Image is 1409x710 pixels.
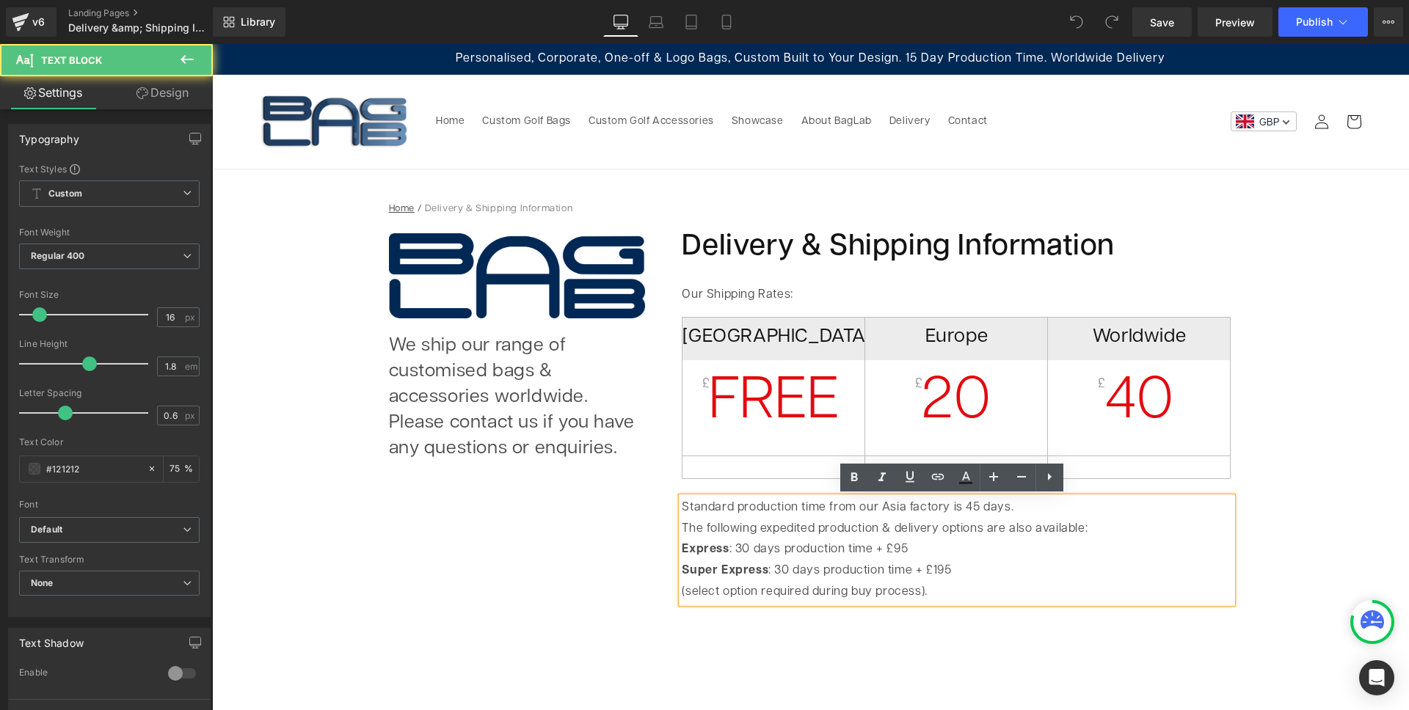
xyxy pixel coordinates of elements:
[31,250,85,261] b: Regular 400
[6,7,57,37] a: v6
[19,667,153,682] div: Enable
[669,62,727,93] a: Delivery
[19,227,200,238] div: Font Weight
[241,15,275,29] span: Library
[31,524,62,536] i: Default
[261,62,368,93] a: Custom Golf Bags
[470,495,1020,558] p: : 30 days production time + £95 : 30 days production time + £195 (select option required during b...
[470,241,1020,262] p: Our Shipping Rates:
[638,7,674,37] a: Laptop
[270,71,359,84] span: Custom Golf Bags
[1097,7,1126,37] button: Redo
[709,7,744,37] a: Mobile
[470,453,1020,496] p: Standard production time from our Asia factory is 45 days. The following expedited production & d...
[603,7,638,37] a: Desktop
[677,71,718,84] span: Delivery
[19,629,84,649] div: Text Shadow
[185,411,197,420] span: px
[727,62,784,93] a: Contact
[1198,7,1273,37] a: Preview
[19,339,200,349] div: Line Height
[203,156,213,173] span: /
[1062,7,1091,37] button: Undo
[109,76,216,109] a: Design
[1296,16,1333,28] span: Publish
[177,189,434,274] img: BagLab logo
[580,62,669,93] a: About BagLab
[497,329,627,388] span: FREE
[836,281,1018,310] h2: Worldwide
[1047,73,1073,84] div: GBP
[19,555,200,565] div: Text Transform
[215,62,261,93] a: Home
[164,456,199,482] div: %
[653,281,835,310] h2: Europe
[886,329,894,352] span: £
[19,163,200,175] div: Text Styles
[19,437,200,447] div: Text Color
[177,156,203,173] a: Home
[1374,7,1403,37] button: More
[48,188,82,200] b: Custom
[1150,15,1174,30] span: Save
[892,329,962,388] span: 40
[1278,7,1368,37] button: Publish
[470,184,1020,222] h1: Delivery & Shipping Information
[470,521,556,532] strong: Super Express
[29,12,48,32] div: v6
[19,499,200,510] div: Font
[48,51,195,104] img: BagLab logo
[470,281,652,310] h2: [GEOGRAPHIC_DATA]
[520,71,572,84] span: Showcase
[511,62,580,93] a: Showcase
[185,312,197,322] span: px
[224,71,252,84] span: Home
[177,147,434,182] nav: breadcrumbs
[177,289,434,417] p: We ship our range of customised bags & accessories worldwide. Please contact us if you have any q...
[674,7,709,37] a: Tablet
[710,329,779,388] span: 20
[470,499,517,511] strong: Express
[703,329,711,352] span: £
[376,71,502,84] span: Custom Golf Accessories
[1215,15,1255,30] span: Preview
[68,22,209,34] span: Delivery &amp; Shipping Information
[19,290,200,300] div: Font Size
[19,388,200,398] div: Letter Spacing
[31,577,54,588] b: None
[213,7,285,37] a: New Library
[46,461,140,477] input: Color
[68,7,237,19] a: Landing Pages
[368,62,511,93] a: Custom Golf Accessories
[19,125,79,145] div: Typography
[185,362,197,371] span: em
[589,71,660,84] span: About BagLab
[41,54,102,66] span: Text Block
[736,71,776,84] span: Contact
[490,329,498,352] span: £
[1359,660,1394,695] div: Open Intercom Messenger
